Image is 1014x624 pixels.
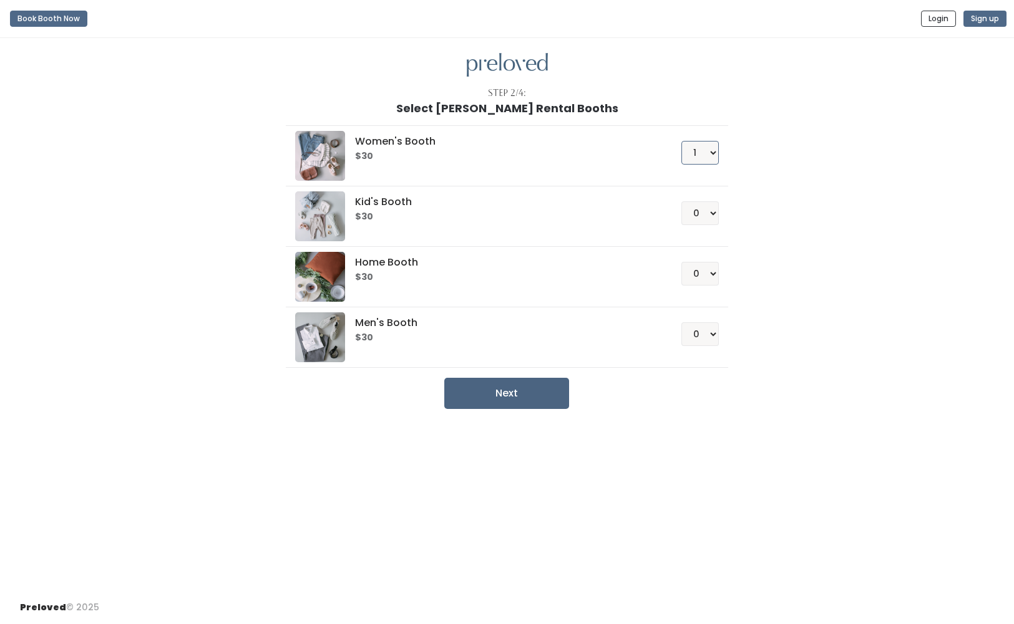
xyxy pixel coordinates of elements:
button: Login [921,11,956,27]
button: Sign up [963,11,1007,27]
h5: Women's Booth [355,136,651,147]
h5: Kid's Booth [355,196,651,208]
img: preloved logo [467,53,548,77]
h6: $30 [355,333,651,343]
span: Preloved [20,601,66,613]
img: preloved logo [295,312,345,362]
h5: Home Booth [355,257,651,268]
img: preloved logo [295,191,345,241]
div: © 2025 [20,591,99,614]
h6: $30 [355,272,651,282]
img: preloved logo [295,131,345,181]
button: Next [444,378,569,409]
h6: $30 [355,212,651,222]
img: preloved logo [295,252,345,302]
h6: $30 [355,151,651,161]
button: Book Booth Now [10,11,87,27]
div: Step 2/4: [488,87,526,100]
h1: Select [PERSON_NAME] Rental Booths [396,102,618,115]
h5: Men's Booth [355,317,651,329]
a: Book Booth Now [10,5,87,32]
